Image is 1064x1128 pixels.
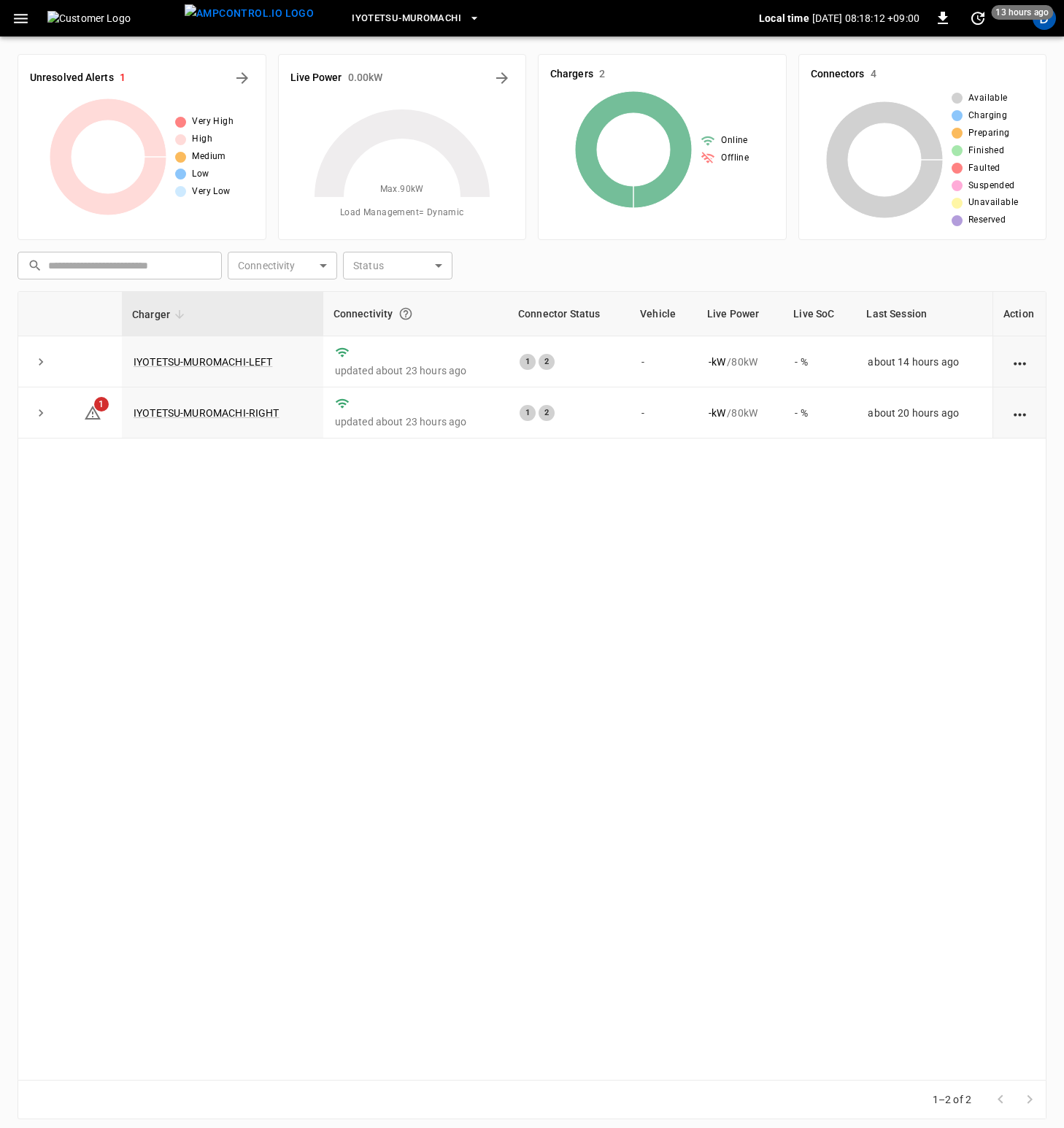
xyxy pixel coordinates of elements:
[520,354,536,370] div: 1
[120,70,126,86] h6: 1
[490,66,514,90] button: Energy Overview
[84,406,101,417] a: 1
[520,405,536,421] div: 1
[539,354,555,370] div: 2
[968,144,1004,158] span: Finished
[856,387,992,439] td: about 20 hours ago
[968,196,1018,210] span: Unavailable
[192,132,212,147] span: High
[968,91,1008,106] span: Available
[94,397,109,412] span: 1
[346,4,486,33] button: Iyotetsu-Muromachi
[335,414,496,429] p: updated about 23 hours ago
[783,387,856,439] td: - %
[630,387,697,439] td: -
[231,66,254,90] button: All Alerts
[709,406,771,420] div: / 80 kW
[992,292,1046,336] th: Action
[30,351,52,373] button: expand row
[192,185,230,199] span: Very Low
[856,336,992,387] td: about 14 hours ago
[30,402,52,424] button: expand row
[539,405,555,421] div: 2
[968,126,1010,141] span: Preparing
[340,206,464,220] span: Load Management = Dynamic
[192,115,234,129] span: Very High
[933,1092,971,1107] p: 1–2 of 2
[709,355,771,369] div: / 80 kW
[856,292,992,336] th: Last Session
[697,292,783,336] th: Live Power
[192,167,209,182] span: Low
[30,70,114,86] h6: Unresolved Alerts
[783,292,856,336] th: Live SoC
[721,134,747,148] span: Online
[871,66,876,82] h6: 4
[290,70,342,86] h6: Live Power
[721,151,749,166] span: Offline
[709,406,725,420] p: - kW
[134,407,280,419] a: IYOTETSU-MUROMACHI-RIGHT
[393,301,419,327] button: Connection between the charger and our software.
[348,70,383,86] h6: 0.00 kW
[508,292,630,336] th: Connector Status
[966,7,990,30] button: set refresh interval
[759,11,809,26] p: Local time
[783,336,856,387] td: - %
[968,213,1006,228] span: Reserved
[991,5,1053,20] span: 13 hours ago
[1011,355,1029,369] div: action cell options
[968,109,1007,123] span: Charging
[968,161,1001,176] span: Faulted
[335,363,496,378] p: updated about 23 hours ago
[709,355,725,369] p: - kW
[968,179,1015,193] span: Suspended
[185,4,314,23] img: ampcontrol.io logo
[47,11,179,26] img: Customer Logo
[811,66,865,82] h6: Connectors
[550,66,593,82] h6: Chargers
[812,11,920,26] p: [DATE] 08:18:12 +09:00
[334,301,498,327] div: Connectivity
[630,292,697,336] th: Vehicle
[352,10,461,27] span: Iyotetsu-Muromachi
[599,66,605,82] h6: 2
[192,150,225,164] span: Medium
[630,336,697,387] td: -
[134,356,272,368] a: IYOTETSU-MUROMACHI-LEFT
[1011,406,1029,420] div: action cell options
[380,182,424,197] span: Max. 90 kW
[132,306,189,323] span: Charger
